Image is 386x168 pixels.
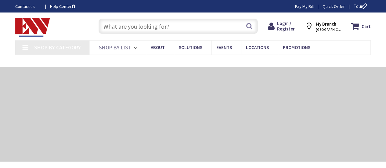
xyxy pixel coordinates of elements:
strong: My Branch [316,21,336,27]
span: About [151,45,165,50]
a: Login / Register [268,21,295,32]
a: Help Center [50,3,75,9]
img: Electrical Wholesalers, Inc. [15,18,50,37]
div: My Branch [GEOGRAPHIC_DATA], [GEOGRAPHIC_DATA] [305,21,341,32]
span: Shop By List [99,44,132,51]
a: Pay My Bill [295,3,314,9]
a: Contact us [15,3,40,9]
span: Login / Register [277,20,295,32]
strong: Cart [362,21,371,32]
span: Tour [354,3,369,9]
span: Events [216,45,232,50]
input: What are you looking for? [99,19,258,34]
span: Promotions [283,45,310,50]
span: [GEOGRAPHIC_DATA], [GEOGRAPHIC_DATA] [316,27,342,32]
span: Solutions [179,45,202,50]
span: Shop By Category [34,44,81,51]
span: Locations [246,45,269,50]
a: Cart [351,21,371,32]
a: Quick Order [323,3,345,9]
